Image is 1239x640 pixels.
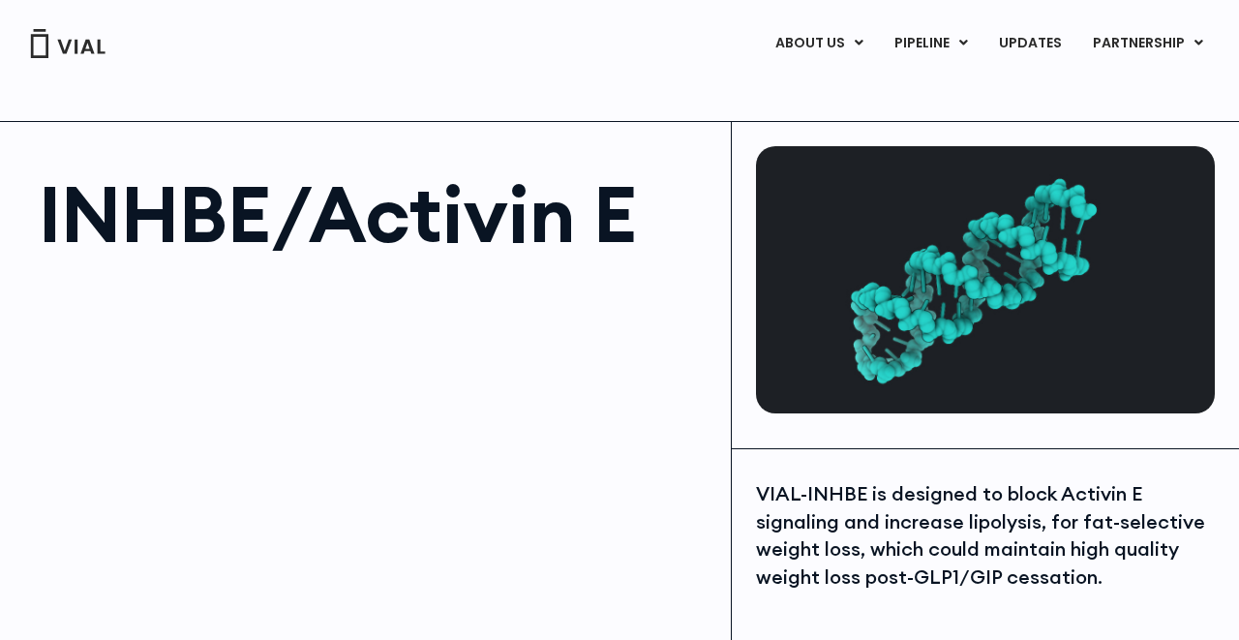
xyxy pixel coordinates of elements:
[1077,27,1219,60] a: PARTNERSHIPMenu Toggle
[760,27,878,60] a: ABOUT USMenu Toggle
[29,29,106,58] img: Vial Logo
[983,27,1076,60] a: UPDATES
[879,27,982,60] a: PIPELINEMenu Toggle
[756,480,1215,591] div: VIAL-INHBE is designed to block Activin E signaling and increase lipolysis, for fat-selective wei...
[39,175,711,253] h1: INHBE/Activin E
